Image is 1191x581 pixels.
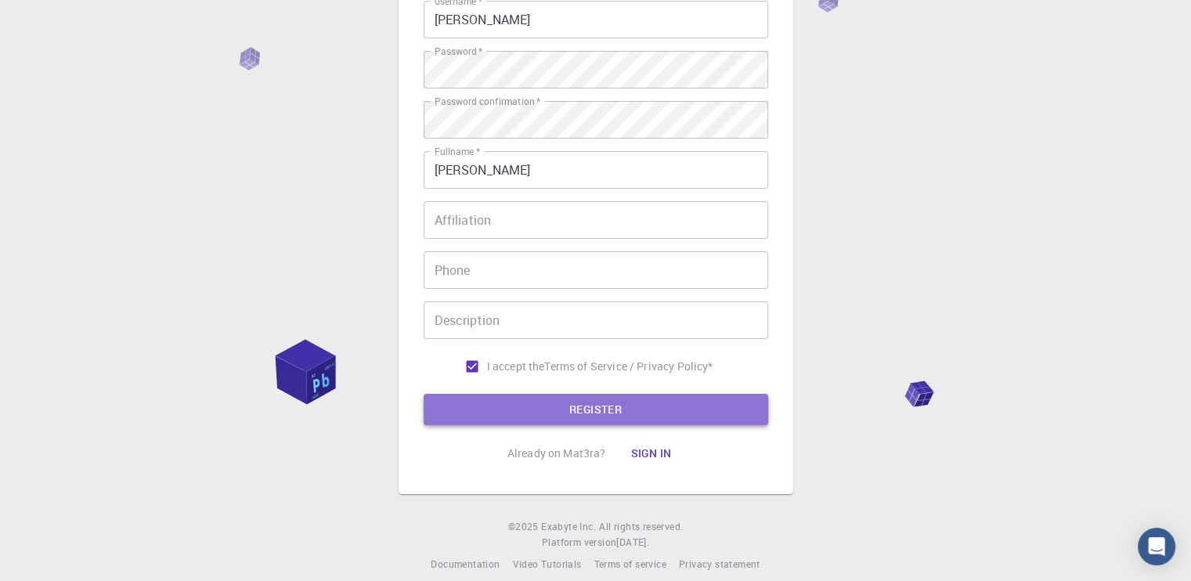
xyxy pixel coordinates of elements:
[544,359,713,374] a: Terms of Service / Privacy Policy*
[594,557,666,572] a: Terms of service
[616,536,649,548] span: [DATE] .
[431,558,500,570] span: Documentation
[1138,528,1175,565] div: Open Intercom Messenger
[424,394,768,425] button: REGISTER
[512,557,581,572] a: Video Tutorials
[507,446,606,461] p: Already on Mat3ra?
[542,535,616,550] span: Platform version
[435,145,480,158] label: Fullname
[435,45,482,58] label: Password
[679,558,760,570] span: Privacy statement
[487,359,545,374] span: I accept the
[541,519,596,535] a: Exabyte Inc.
[599,519,683,535] span: All rights reserved.
[512,558,581,570] span: Video Tutorials
[544,359,713,374] p: Terms of Service / Privacy Policy *
[541,520,596,532] span: Exabyte Inc.
[594,558,666,570] span: Terms of service
[508,519,541,535] span: © 2025
[618,438,684,469] button: Sign in
[679,557,760,572] a: Privacy statement
[431,557,500,572] a: Documentation
[616,535,649,550] a: [DATE].
[435,95,540,108] label: Password confirmation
